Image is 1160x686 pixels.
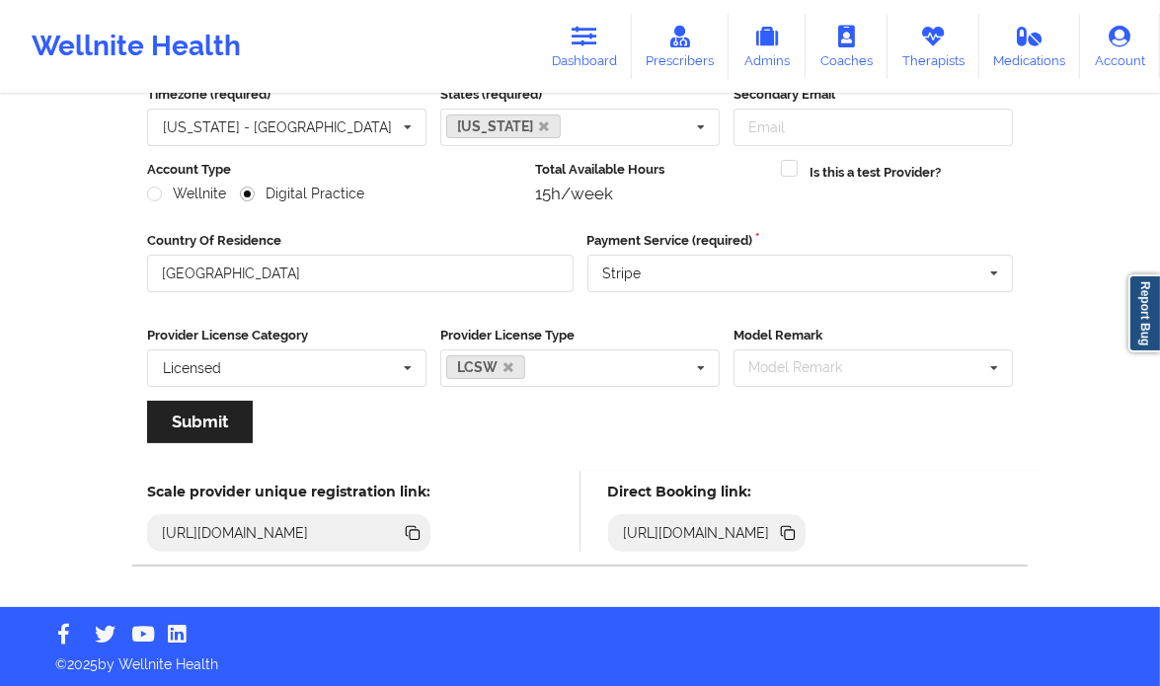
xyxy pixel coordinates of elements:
input: Email [734,109,1013,146]
label: States (required) [440,85,720,105]
a: Coaches [806,14,888,79]
label: Country Of Residence [147,231,574,251]
label: Timezone (required) [147,85,426,105]
label: Is this a test Provider? [810,163,941,183]
label: Total Available Hours [535,160,767,180]
label: Secondary Email [734,85,1013,105]
a: LCSW [446,355,525,379]
div: Licensed [163,361,221,375]
label: Payment Service (required) [587,231,1014,251]
label: Digital Practice [240,186,364,202]
a: Report Bug [1128,274,1160,352]
div: Stripe [603,267,642,280]
a: Admins [729,14,806,79]
a: Therapists [888,14,979,79]
p: © 2025 by Wellnite Health [41,641,1119,674]
a: Account [1080,14,1160,79]
button: Submit [147,401,253,443]
h5: Scale provider unique registration link: [147,483,430,500]
div: Model Remark [743,356,871,379]
a: Prescribers [632,14,730,79]
label: Provider License Type [440,326,720,345]
label: Account Type [147,160,521,180]
label: Provider License Category [147,326,426,345]
h5: Direct Booking link: [608,483,807,500]
div: [US_STATE] - [GEOGRAPHIC_DATA] [163,120,392,134]
div: [URL][DOMAIN_NAME] [154,523,317,543]
label: Wellnite [147,186,226,202]
a: [US_STATE] [446,114,561,138]
a: Dashboard [537,14,632,79]
a: Medications [979,14,1081,79]
div: 15h/week [535,184,767,203]
label: Model Remark [734,326,1013,345]
div: [URL][DOMAIN_NAME] [615,523,778,543]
